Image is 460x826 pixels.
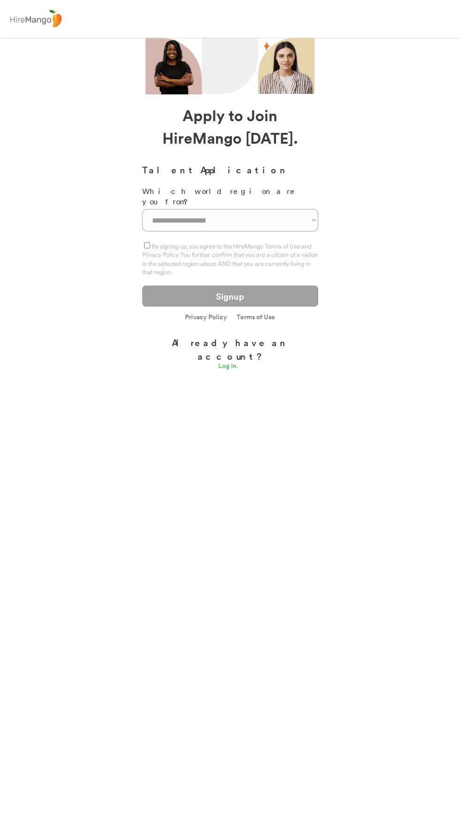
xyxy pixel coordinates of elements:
[148,38,199,94] img: 200x220.png
[142,104,318,149] div: Apply to Join HireMango [DATE].
[218,363,242,372] a: Log In.
[142,163,318,177] h3: Talent Application
[142,336,318,363] div: Already have an account?
[142,242,318,276] label: By signing up, you agree to the HireMango Terms of Use and Privacy Policy. You further confirm th...
[7,8,64,30] img: logo%20-%20hiremango%20gray.png
[185,314,227,322] a: Privacy Policy
[237,314,275,320] a: Terms of Use
[142,286,318,307] button: Signup
[263,42,271,50] img: 29
[258,40,314,94] img: hispanic%20woman.png
[142,186,318,207] div: Which world region are you from?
